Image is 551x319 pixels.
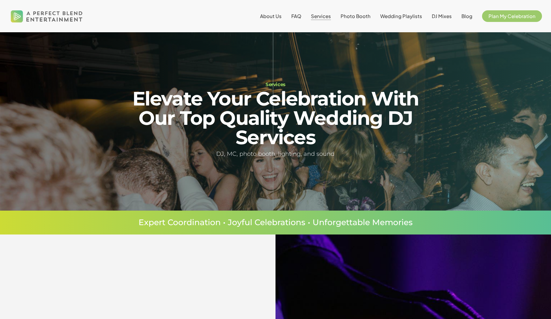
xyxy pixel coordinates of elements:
span: FAQ [291,13,301,19]
a: About Us [260,14,282,19]
span: Plan My Celebration [488,13,536,19]
span: Photo Booth [341,13,371,19]
span: About Us [260,13,282,19]
a: FAQ [291,14,301,19]
span: Wedding Playlists [380,13,422,19]
span: Blog [461,13,472,19]
a: Photo Booth [341,14,371,19]
a: DJ Mixes [432,14,452,19]
img: A Perfect Blend Entertainment [9,5,84,28]
h5: DJ, MC, photo booth, lighting, and sound [114,149,437,159]
a: Blog [461,14,472,19]
span: DJ Mixes [432,13,452,19]
h2: Elevate Your Celebration With Our Top Quality Wedding DJ Services [114,89,437,147]
a: Wedding Playlists [380,14,422,19]
a: Plan My Celebration [482,14,542,19]
p: Expert Coordination • Joyful Celebrations • Unforgettable Memories [29,218,522,226]
a: Services [311,14,331,19]
h1: Services [114,82,437,87]
span: Services [311,13,331,19]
